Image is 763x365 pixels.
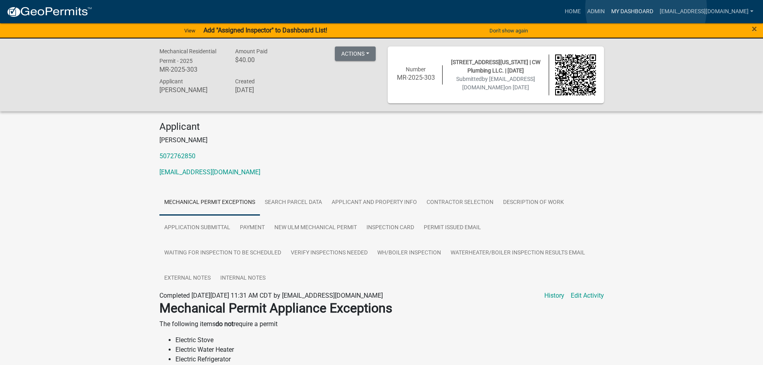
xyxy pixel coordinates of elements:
[235,86,299,94] h6: [DATE]
[462,76,535,91] span: by [EMAIL_ADDRESS][DOMAIN_NAME]
[544,291,564,300] a: History
[235,215,270,241] a: Payment
[175,345,604,355] li: Electric Water Heater
[486,24,531,37] button: Don't show again
[406,66,426,73] span: Number
[286,240,372,266] a: Verify Inspections Needed
[584,4,608,19] a: Admin
[362,215,419,241] a: Inspection Card
[203,26,327,34] strong: Add "Assigned Inspector" to Dashboard List!
[159,48,216,64] span: Mechanical Residential Permit - 2025
[159,121,604,133] h4: Applicant
[571,291,604,300] a: Edit Activity
[159,300,266,316] strong: Mechanical Permit
[235,56,299,64] h6: $40.00
[327,190,422,216] a: Applicant and Property Info
[235,48,268,54] span: Amount Paid
[335,46,376,61] button: Actions
[159,266,215,291] a: External Notes
[159,215,235,241] a: Application Submittal
[235,78,255,85] span: Created
[446,240,590,266] a: WaterHeater/Boiler Inspection Results Email
[175,355,604,364] li: Electric Refrigerator
[419,215,486,241] a: Permit Issued Email
[260,190,327,216] a: Search Parcel Data
[270,300,393,316] strong: Appliance Exceptions
[159,190,260,216] a: Mechanical Permit Exceptions
[159,86,223,94] h6: [PERSON_NAME]
[498,190,569,216] a: Description of Work
[456,76,535,91] span: Submitted on [DATE]
[159,292,383,299] span: Completed [DATE][DATE] 11:31 AM CDT by [EMAIL_ADDRESS][DOMAIN_NAME]
[159,168,260,176] a: [EMAIL_ADDRESS][DOMAIN_NAME]
[159,152,195,160] a: 5072762850
[175,335,604,345] li: Electric Stove
[270,215,362,241] a: New Ulm Mechanical Permit
[372,240,446,266] a: WH/Boiler Inspection
[159,240,286,266] a: Waiting for Inspection to be scheduled
[215,320,234,328] strong: do not
[752,24,757,34] button: Close
[555,54,596,95] img: QR code
[656,4,757,19] a: [EMAIL_ADDRESS][DOMAIN_NAME]
[396,74,437,81] h6: MR-2025-303
[159,319,604,329] p: The following items require a permit
[159,78,183,85] span: Applicant
[215,266,270,291] a: Internal Notes
[159,66,223,73] h6: MR-2025-303
[451,59,540,74] span: [STREET_ADDRESS][US_STATE] | CW Plumbing LLC. | [DATE]
[181,24,199,37] a: View
[159,135,604,145] p: [PERSON_NAME]
[752,23,757,34] span: ×
[562,4,584,19] a: Home
[422,190,498,216] a: Contractor Selection
[608,4,656,19] a: My Dashboard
